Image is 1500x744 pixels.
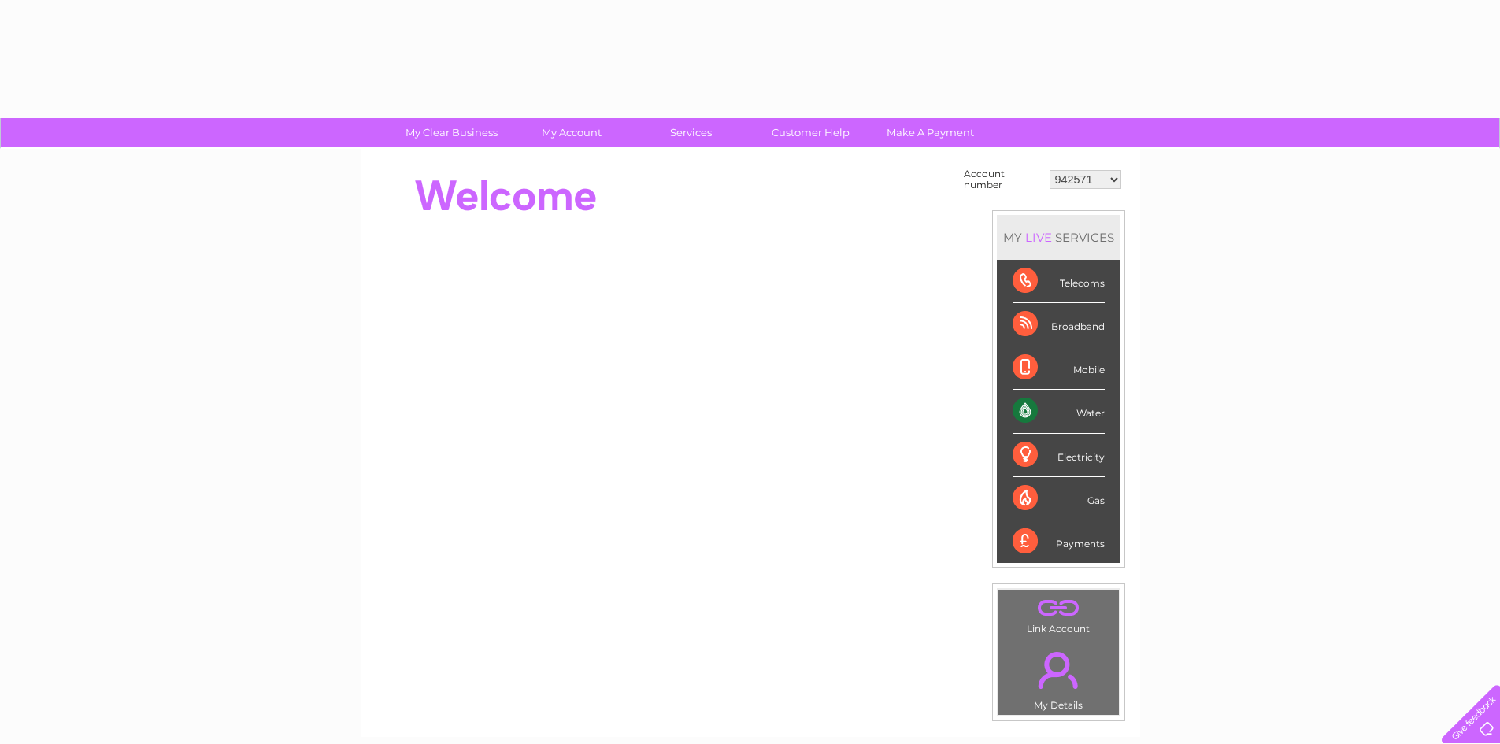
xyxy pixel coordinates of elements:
a: . [1002,642,1115,698]
div: Electricity [1013,434,1105,477]
div: Mobile [1013,346,1105,390]
div: Gas [1013,477,1105,520]
a: My Clear Business [387,118,517,147]
div: Telecoms [1013,260,1105,303]
a: My Account [506,118,636,147]
a: Make A Payment [865,118,995,147]
td: My Details [998,639,1120,716]
div: Water [1013,390,1105,433]
td: Account number [960,165,1046,194]
div: MY SERVICES [997,215,1120,260]
a: Customer Help [746,118,876,147]
div: Broadband [1013,303,1105,346]
a: . [1002,594,1115,621]
a: Services [626,118,756,147]
td: Link Account [998,589,1120,639]
div: LIVE [1022,230,1055,245]
div: Payments [1013,520,1105,563]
